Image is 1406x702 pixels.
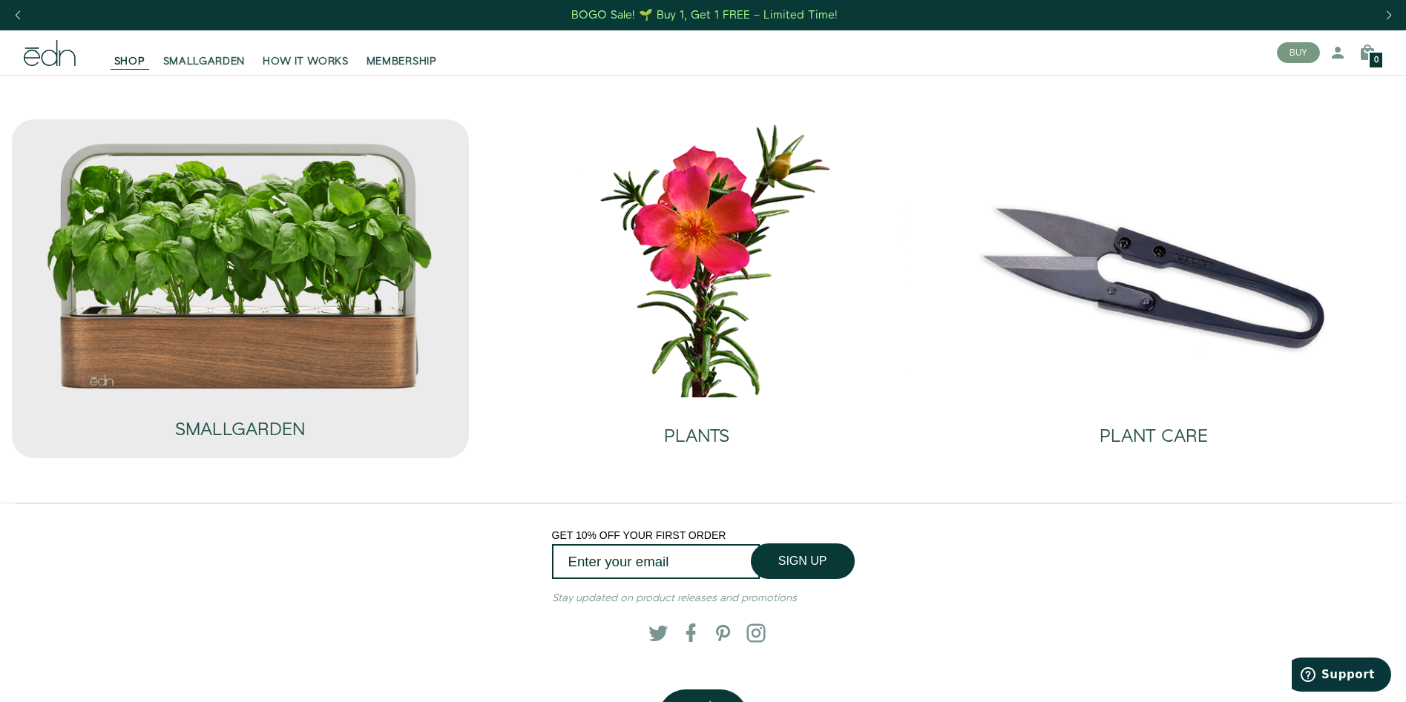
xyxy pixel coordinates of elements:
a: SHOP [105,36,154,69]
button: BUY [1277,42,1320,63]
a: PLANT CARE [937,397,1370,458]
em: Stay updated on product releases and promotions [552,591,797,606]
input: Enter your email [552,544,760,579]
a: MEMBERSHIP [358,36,446,69]
span: 0 [1374,56,1379,64]
span: HOW IT WORKS [263,54,348,69]
button: SIGN UP [751,543,855,579]
a: BOGO Sale! 🌱 Buy 1, Get 1 FREE – Limited Time! [570,4,839,27]
span: SHOP [114,54,145,69]
iframe: Opens a widget where you can find more information [1292,658,1391,695]
div: BOGO Sale! 🌱 Buy 1, Get 1 FREE – Limited Time! [571,7,838,23]
span: GET 10% OFF YOUR FIRST ORDER [552,529,726,541]
h2: SMALLGARDEN [175,420,305,440]
h2: PLANTS [664,427,729,446]
span: SMALLGARDEN [163,54,246,69]
a: SMALLGARDEN [45,391,435,451]
a: PLANTS [481,397,914,458]
span: MEMBERSHIP [367,54,437,69]
a: HOW IT WORKS [254,36,357,69]
h2: PLANT CARE [1100,427,1208,446]
a: SMALLGARDEN [154,36,254,69]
